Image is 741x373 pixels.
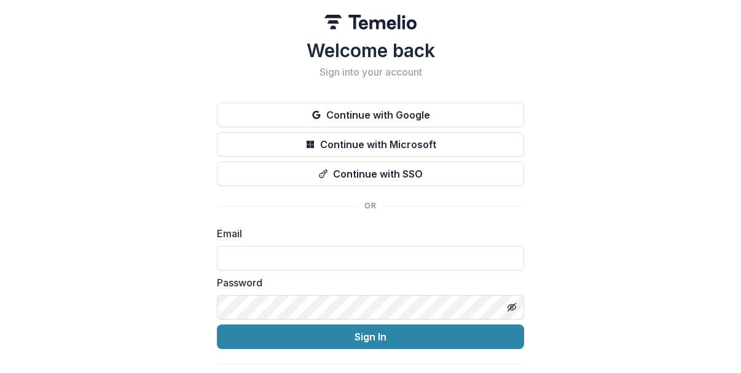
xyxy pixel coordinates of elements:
button: Continue with Google [217,103,524,127]
label: Password [217,275,517,290]
button: Toggle password visibility [502,297,522,317]
h1: Welcome back [217,39,524,61]
button: Continue with Microsoft [217,132,524,157]
button: Sign In [217,324,524,349]
button: Continue with SSO [217,162,524,186]
img: Temelio [324,15,417,29]
label: Email [217,226,517,241]
h2: Sign into your account [217,66,524,78]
